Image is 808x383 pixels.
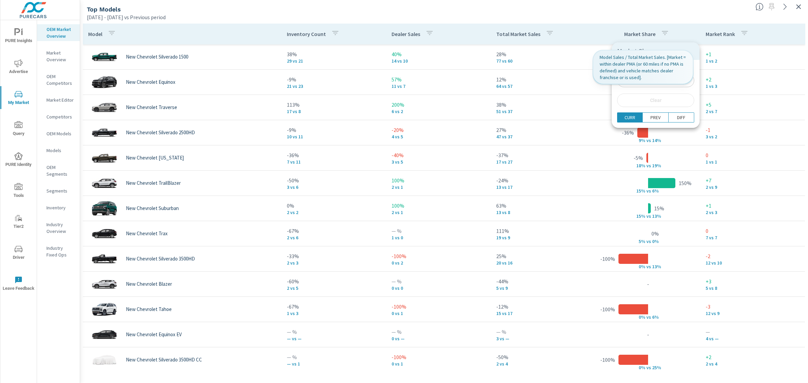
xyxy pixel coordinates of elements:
span: Clear [621,97,690,103]
button: PREV [643,112,668,123]
label: Search [617,66,632,71]
button: Clear [617,94,694,107]
input: Search in Market Share [617,74,694,87]
button: CURR [617,112,643,123]
p: Market Share [617,48,694,55]
p: DIFF [677,114,685,121]
p: CURR [625,114,635,121]
p: PREV [650,114,661,121]
button: DIFF [669,112,694,123]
